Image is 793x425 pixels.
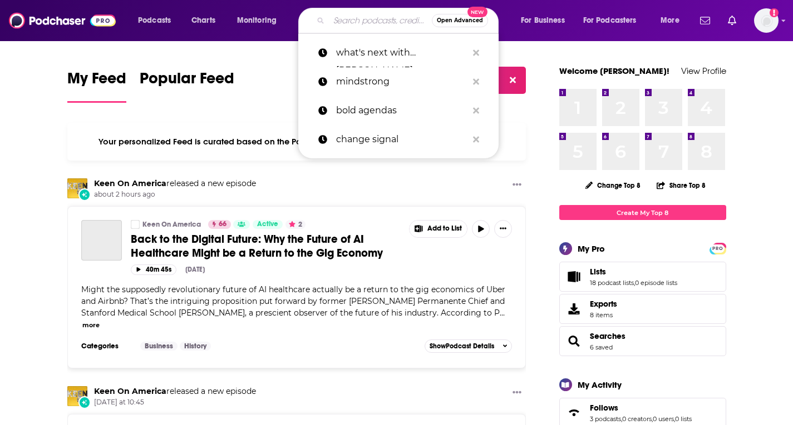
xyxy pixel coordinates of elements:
h3: Categories [81,342,131,351]
button: open menu [576,12,653,29]
span: PRO [711,244,725,253]
img: User Profile [754,8,779,33]
a: Welcome [PERSON_NAME]! [559,66,669,76]
span: Back to the Digital Future: Why the Future of AI Healthcare Might be a Return to the Gig Economy [131,232,383,260]
div: Search podcasts, credits, & more... [309,8,509,33]
span: , [652,415,653,423]
a: 0 episode lists [635,279,677,287]
img: Podchaser - Follow, Share and Rate Podcasts [9,10,116,31]
a: Keen On America [67,386,87,406]
a: Business [140,342,178,351]
a: Keen On America [142,220,201,229]
h3: released a new episode [94,178,256,189]
button: ShowPodcast Details [425,339,513,353]
a: bold agendas [298,96,499,125]
a: 0 lists [675,415,692,423]
span: For Business [521,13,565,28]
p: what's next with tiffani bova [336,38,467,67]
a: 18 podcast lists [590,279,634,287]
a: History [180,342,211,351]
span: Searches [559,326,726,356]
a: change signal [298,125,499,154]
span: Exports [590,299,617,309]
a: View Profile [681,66,726,76]
a: Keen On America [131,220,140,229]
div: My Pro [578,243,605,254]
button: open menu [130,12,185,29]
span: Exports [563,301,585,317]
button: open menu [653,12,693,29]
h3: released a new episode [94,386,256,397]
img: Keen On America [67,178,87,198]
div: New Episode [78,188,91,201]
button: Show profile menu [754,8,779,33]
button: 2 [285,220,306,229]
svg: Add a profile image [770,8,779,17]
button: Show More Button [410,221,467,237]
span: My Feed [67,69,126,94]
a: PRO [711,244,725,252]
a: Show notifications dropdown [723,11,741,30]
div: My Activity [578,379,622,390]
span: ... [500,308,505,318]
span: , [621,415,622,423]
span: More [661,13,679,28]
a: Active [253,220,283,229]
span: Lists [590,267,606,277]
a: 3 podcasts [590,415,621,423]
a: 66 [208,220,231,229]
a: Keen On America [94,178,166,188]
a: Back to the Digital Future: Why the Future of AI Healthcare Might be a Return to the Gig Economy [131,232,401,260]
span: Popular Feed [140,69,234,94]
p: change signal [336,125,467,154]
span: Podcasts [138,13,171,28]
span: Logged in as megcassidy [754,8,779,33]
span: Might the supposedly revolutionary future of AI healthcare actually be a return to the gig econom... [81,284,505,318]
span: [DATE] at 10:45 [94,398,256,407]
p: mindstrong [336,67,467,96]
button: Change Top 8 [579,178,648,192]
button: 40m 45s [131,264,176,275]
a: mindstrong [298,67,499,96]
button: Show More Button [508,178,526,192]
a: 0 creators [622,415,652,423]
button: more [82,321,100,330]
a: My Feed [67,69,126,103]
span: Charts [191,13,215,28]
a: Create My Top 8 [559,205,726,220]
span: Lists [559,262,726,292]
a: Popular Feed [140,69,234,103]
a: Show notifications dropdown [696,11,715,30]
span: , [634,279,635,287]
span: 8 items [590,311,617,319]
span: Follows [590,403,618,413]
button: open menu [229,12,291,29]
a: Lists [590,267,677,277]
button: Show More Button [508,386,526,400]
div: [DATE] [185,266,205,273]
a: 6 saved [590,343,613,351]
a: Follows [563,405,585,421]
button: Share Top 8 [656,174,706,196]
p: bold agendas [336,96,467,125]
a: Back to the Digital Future: Why the Future of AI Healthcare Might be a Return to the Gig Economy [81,220,122,261]
span: 66 [219,219,226,230]
span: Active [257,219,278,230]
span: Open Advanced [437,18,483,23]
div: Your personalized Feed is curated based on the Podcasts, Creators, Users, and Lists that you Follow. [67,123,526,161]
span: Show Podcast Details [430,342,494,350]
span: New [467,7,487,17]
span: , [674,415,675,423]
a: what's next with [PERSON_NAME] [298,38,499,67]
a: Searches [563,333,585,349]
a: Keen On America [94,386,166,396]
a: Exports [559,294,726,324]
a: Searches [590,331,625,341]
span: Add to List [427,224,462,233]
a: Lists [563,269,585,284]
a: 0 users [653,415,674,423]
span: Monitoring [237,13,277,28]
button: Show More Button [494,220,512,238]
